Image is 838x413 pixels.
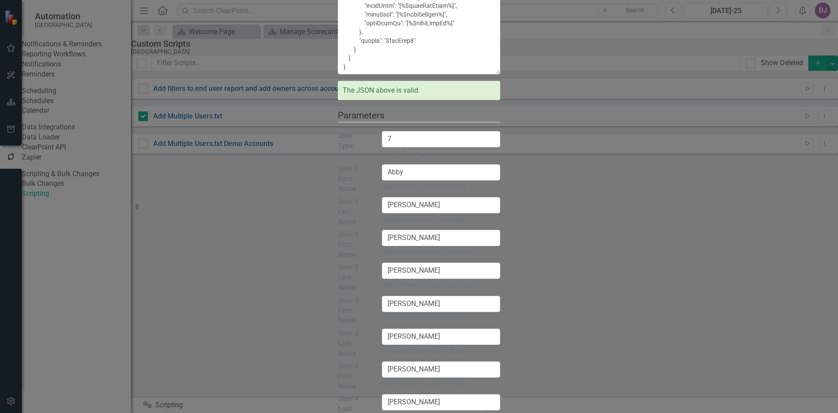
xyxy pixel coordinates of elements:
small: Select the second user's Last Name [382,281,501,289]
label: User 3 First Name [338,296,369,326]
label: User 2 First Name [338,230,369,260]
small: 7 is No Access [382,149,501,157]
label: User 1 First Name [338,164,369,194]
label: User 2 Last Name [338,263,369,293]
label: User 1 Last Name [338,197,369,227]
small: Select the fourth user's First Name [382,379,501,388]
small: Select the first user's First Name [382,182,501,191]
label: User 4 First Name [338,361,369,392]
small: Select the first user's Last Name [382,215,501,223]
small: Select the third user's First Name [382,314,501,322]
small: Select the second user's First Name [382,248,501,256]
div: The JSON above is valid. [338,81,500,101]
label: User 3 Last Name [338,329,369,359]
legend: Parameters [338,109,500,122]
small: Select the third user's Last Name [382,347,501,355]
label: User Type [338,131,369,151]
